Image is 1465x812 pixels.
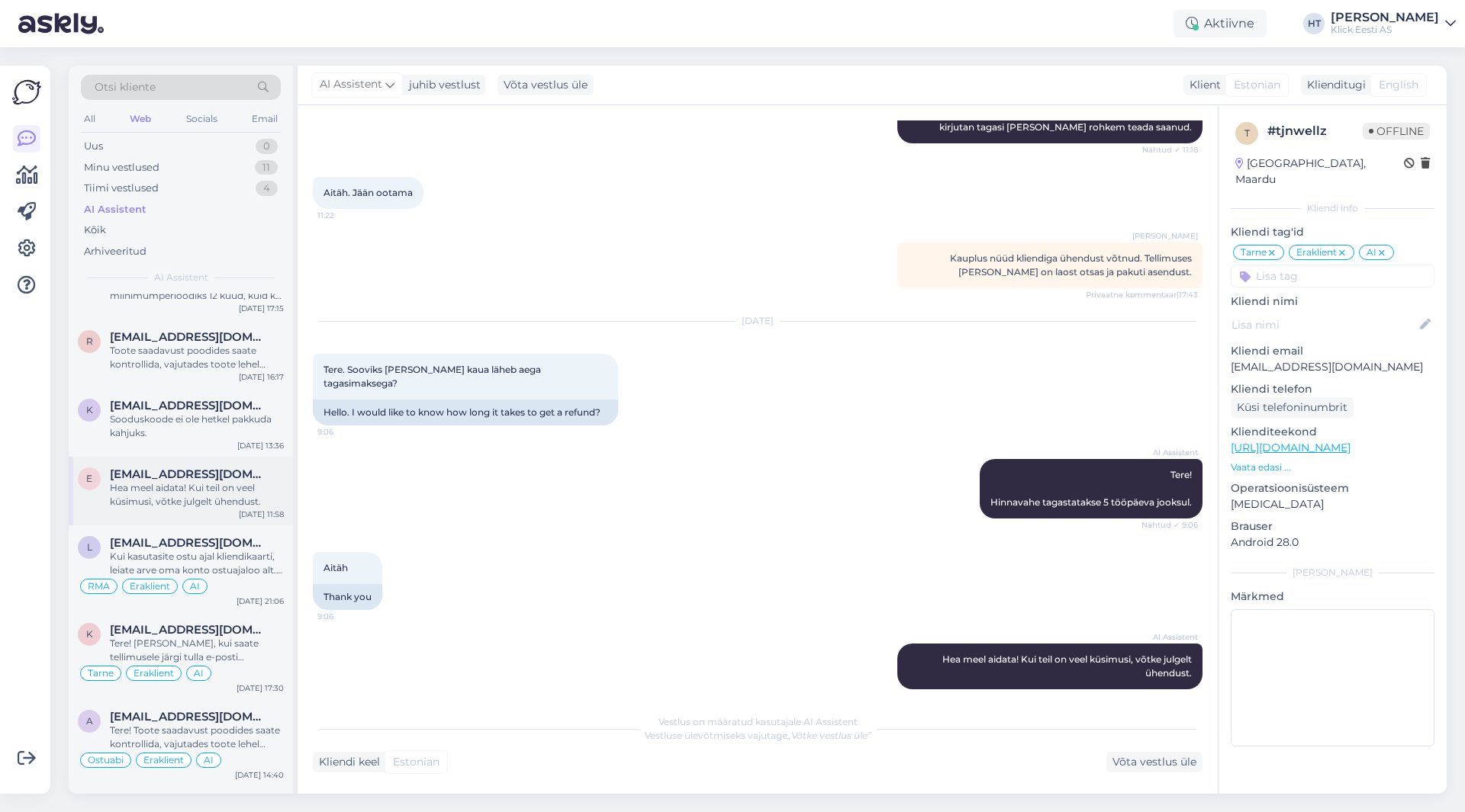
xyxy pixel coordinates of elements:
p: Kliendi nimi [1231,294,1434,310]
span: Offline [1363,123,1430,140]
div: [DATE] 17:15 [239,303,284,314]
div: Hello. I would like to know how long it takes to get a refund? [313,400,618,425]
div: Klient [1183,77,1221,93]
span: 11:22 [317,210,375,221]
img: Askly Logo [12,78,41,107]
p: Kliendi email [1231,343,1434,359]
span: liisu.enno@mail.ee [110,536,269,550]
span: Tere. Sooviks [PERSON_NAME] kaua läheb aega tagasimaksega? [324,364,543,389]
span: Kauplus nüüd kliendiga ühendust võtnud. Tellimuses [PERSON_NAME] on laost otsas ja pakuti asendust. [950,252,1192,278]
i: „Võtke vestlus üle” [787,730,871,741]
div: Arhiveeritud [84,244,146,259]
div: Kõik [84,223,106,238]
a: [PERSON_NAME]Klick Eesti AS [1331,11,1456,36]
span: Privaatne kommentaar | 17:43 [1086,289,1198,300]
div: Klienditugi [1301,77,1366,93]
span: Nähtud ✓ 11:18 [1141,144,1198,156]
span: AI [190,582,200,591]
div: Aktiivne [1174,10,1267,37]
div: Tiimi vestlused [84,181,159,196]
p: [MEDICAL_DATA] [1231,496,1434,512]
div: [GEOGRAPHIC_DATA], Maardu [1235,156,1404,188]
div: Sooduskoode ei ole hetkel pakkuda kahjuks. [110,412,284,440]
span: r [86,335,93,347]
span: Estonian [393,754,439,770]
div: [PERSON_NAME] [1331,11,1439,24]
div: Hea meel aidata! Kui teil on veel küsimusi, võtke julgelt ühendust. [110,481,284,509]
div: juhib vestlust [403,77,481,93]
span: RMA [88,582,110,591]
p: Kliendi telefon [1231,381,1434,397]
div: [DATE] 11:58 [239,509,284,520]
span: AI [1367,248,1376,257]
span: Eraklient [134,669,174,678]
div: Toote saadavust poodides saate kontrollida, vajutades toote lehel "Saadavus poodides" nupule. Kui... [110,344,284,371]
span: AI Assistent [154,271,208,284]
div: [DATE] [313,314,1203,328]
p: Märkmed [1231,589,1434,605]
div: AI Assistent [84,202,146,217]
span: t [1244,127,1250,139]
span: Otsi kliente [95,79,156,95]
div: Uus [84,139,103,154]
p: Android 28.0 [1231,534,1434,550]
span: Estonian [1234,77,1280,93]
div: Klick Eesti AS [1331,24,1439,36]
span: a [86,715,93,727]
div: Thank you [313,584,382,610]
div: All [81,109,98,129]
span: Eraklient [143,756,184,765]
div: [DATE] 21:06 [237,595,284,607]
p: Brauser [1231,518,1434,534]
div: Tere! Toote saadavust poodides saate kontrollida, vajutades toote lehel "Saadavus poodides" nupul... [110,724,284,751]
div: Küsi telefoninumbrit [1231,397,1354,418]
div: Võta vestlus üle [497,75,594,95]
div: [DATE] 13:36 [237,440,284,451]
div: Tere! [PERSON_NAME], kui saate tellimusele järgi tulla e-posti [PERSON_NAME]. Palun vaadake e-pos... [110,637,284,664]
span: kerstiheinpaju123@hotmail.com [110,623,269,637]
p: [EMAIL_ADDRESS][DOMAIN_NAME] [1231,359,1434,375]
p: Klienditeekond [1231,424,1434,440]
span: Tarne [1241,248,1267,257]
span: riinvettik@gmail.com [110,330,269,344]
span: Aitäh. Jään ootama [324,187,413,198]
span: l [87,541,92,553]
div: Kliendi keel [313,754,380,770]
span: k [86,628,93,640]
a: [URL][DOMAIN_NAME] [1231,441,1351,454]
span: English [1379,77,1418,93]
span: Aitäh [324,562,348,573]
span: AI Assistent [1141,631,1198,643]
div: Võta vestlus üle [1106,752,1203,772]
span: 9:06 [317,611,375,622]
span: e [86,473,92,484]
div: 0 [256,139,278,154]
span: AI [204,756,214,765]
div: Kliendi info [1231,201,1434,215]
div: Kui kasutasite ostu ajal kliendikaarti, leiate arve oma konto ostuajaloo alt. Kui kasutasite ostu... [110,550,284,577]
div: [DATE] 17:30 [237,682,284,694]
span: Tarne [88,669,114,678]
div: Email [249,109,281,129]
div: 11 [255,160,278,175]
span: kkaarlopp@gmail.com [110,399,269,412]
div: 4 [256,181,278,196]
p: Vaata edasi ... [1231,461,1434,474]
span: [PERSON_NAME] [1132,230,1198,242]
span: AI Assistent [1141,447,1198,458]
input: Lisa tag [1231,265,1434,287]
span: 9:06 [317,426,375,438]
p: Kliendi tag'id [1231,224,1434,240]
p: Operatsioonisüsteem [1231,480,1434,496]
span: AI Assistent [320,76,382,93]
div: [DATE] 16:17 [239,371,284,383]
span: Eraklient [1296,248,1337,257]
span: 9:06 [1141,690,1198,701]
input: Lisa nimi [1232,316,1417,333]
div: [DATE] 14:40 [235,769,284,781]
span: Vestluse ülevõtmiseks vajutage [645,730,871,741]
div: Web [127,109,154,129]
span: emihkel555@gmail.com [110,467,269,481]
div: Socials [183,109,221,129]
span: AI [194,669,204,678]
